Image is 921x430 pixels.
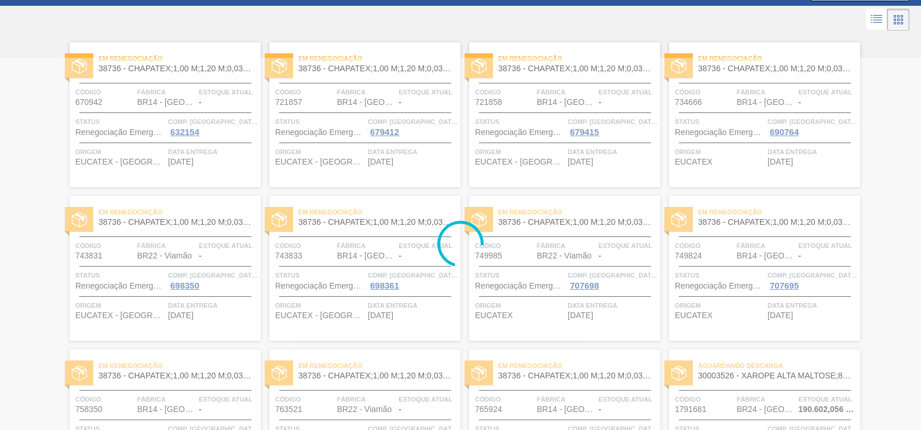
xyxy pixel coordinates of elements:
span: Em renegociação [698,53,860,64]
a: statusEm renegociação38736 - CHAPATEX;1,00 M;1,20 M;0,03 M;;Código721858FábricaBR14 - [GEOGRAPHIC... [460,42,660,187]
a: statusEm renegociação38736 - CHAPATEX;1,00 M;1,20 M;0,03 M;;Código734666FábricaBR14 - [GEOGRAPHIC... [660,42,860,187]
span: Em renegociação [98,53,261,64]
div: Visão em Cards [887,9,909,31]
div: Visão em Lista [866,9,887,31]
a: statusEm renegociação38736 - CHAPATEX;1,00 M;1,20 M;0,03 M;;Código670942FábricaBR14 - [GEOGRAPHIC... [61,42,261,187]
span: Em renegociação [498,53,660,64]
a: statusEm renegociação38736 - CHAPATEX;1,00 M;1,20 M;0,03 M;;Código721857FábricaBR14 - [GEOGRAPHIC... [261,42,460,187]
span: Em renegociação [298,53,460,64]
